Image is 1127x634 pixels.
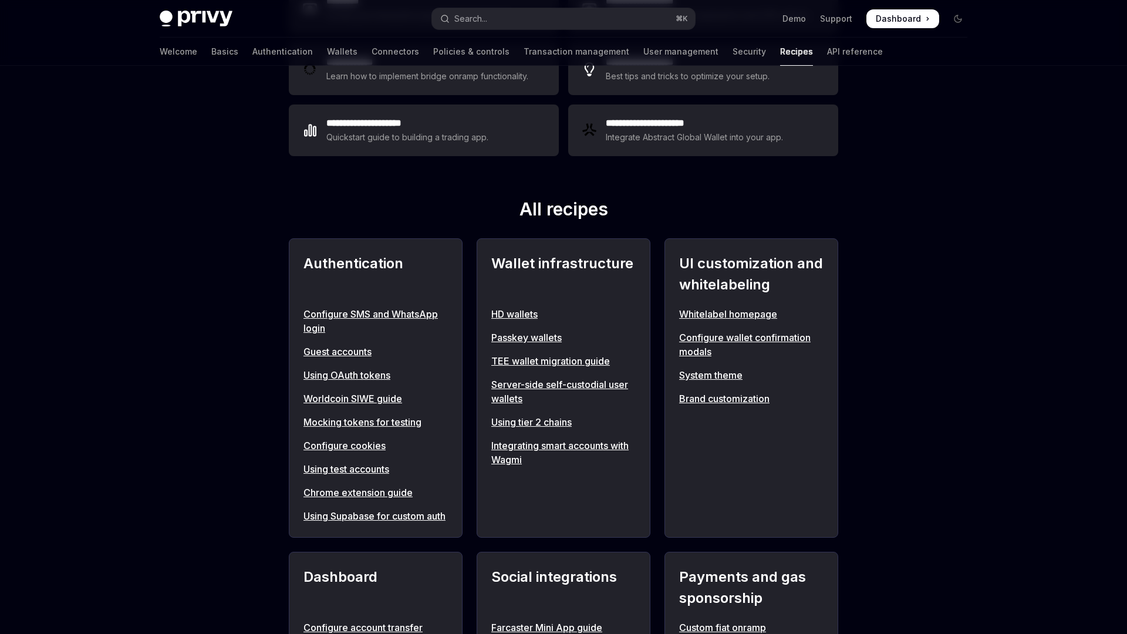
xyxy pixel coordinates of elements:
[491,439,636,467] a: Integrating smart accounts with Wagmi
[303,485,448,500] a: Chrome extension guide
[303,392,448,406] a: Worldcoin SIWE guide
[491,415,636,429] a: Using tier 2 chains
[303,566,448,609] h2: Dashboard
[676,14,688,23] span: ⌘ K
[606,69,771,83] div: Best tips and tricks to optimize your setup.
[820,13,852,25] a: Support
[606,130,784,144] div: Integrate Abstract Global Wallet into your app.
[303,462,448,476] a: Using test accounts
[303,439,448,453] a: Configure cookies
[303,253,448,295] h2: Authentication
[679,566,824,609] h2: Payments and gas sponsorship
[454,12,487,26] div: Search...
[876,13,921,25] span: Dashboard
[160,38,197,66] a: Welcome
[327,38,357,66] a: Wallets
[289,198,838,224] h2: All recipes
[679,253,824,295] h2: UI customization and whitelabeling
[733,38,766,66] a: Security
[491,307,636,321] a: HD wallets
[679,307,824,321] a: Whitelabel homepage
[827,38,883,66] a: API reference
[491,566,636,609] h2: Social integrations
[372,38,419,66] a: Connectors
[866,9,939,28] a: Dashboard
[160,11,232,27] img: dark logo
[949,9,967,28] button: Toggle dark mode
[303,345,448,359] a: Guest accounts
[679,331,824,359] a: Configure wallet confirmation modals
[491,253,636,295] h2: Wallet infrastructure
[303,307,448,335] a: Configure SMS and WhatsApp login
[432,8,695,29] button: Open search
[303,509,448,523] a: Using Supabase for custom auth
[303,415,448,429] a: Mocking tokens for testing
[780,38,813,66] a: Recipes
[303,368,448,382] a: Using OAuth tokens
[433,38,509,66] a: Policies & controls
[524,38,629,66] a: Transaction management
[326,130,489,144] div: Quickstart guide to building a trading app.
[252,38,313,66] a: Authentication
[289,43,559,95] a: **** **** ***Learn how to implement bridge onramp functionality.
[782,13,806,25] a: Demo
[211,38,238,66] a: Basics
[679,392,824,406] a: Brand customization
[491,377,636,406] a: Server-side self-custodial user wallets
[679,368,824,382] a: System theme
[491,331,636,345] a: Passkey wallets
[326,69,532,83] div: Learn how to implement bridge onramp functionality.
[491,354,636,368] a: TEE wallet migration guide
[643,38,718,66] a: User management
